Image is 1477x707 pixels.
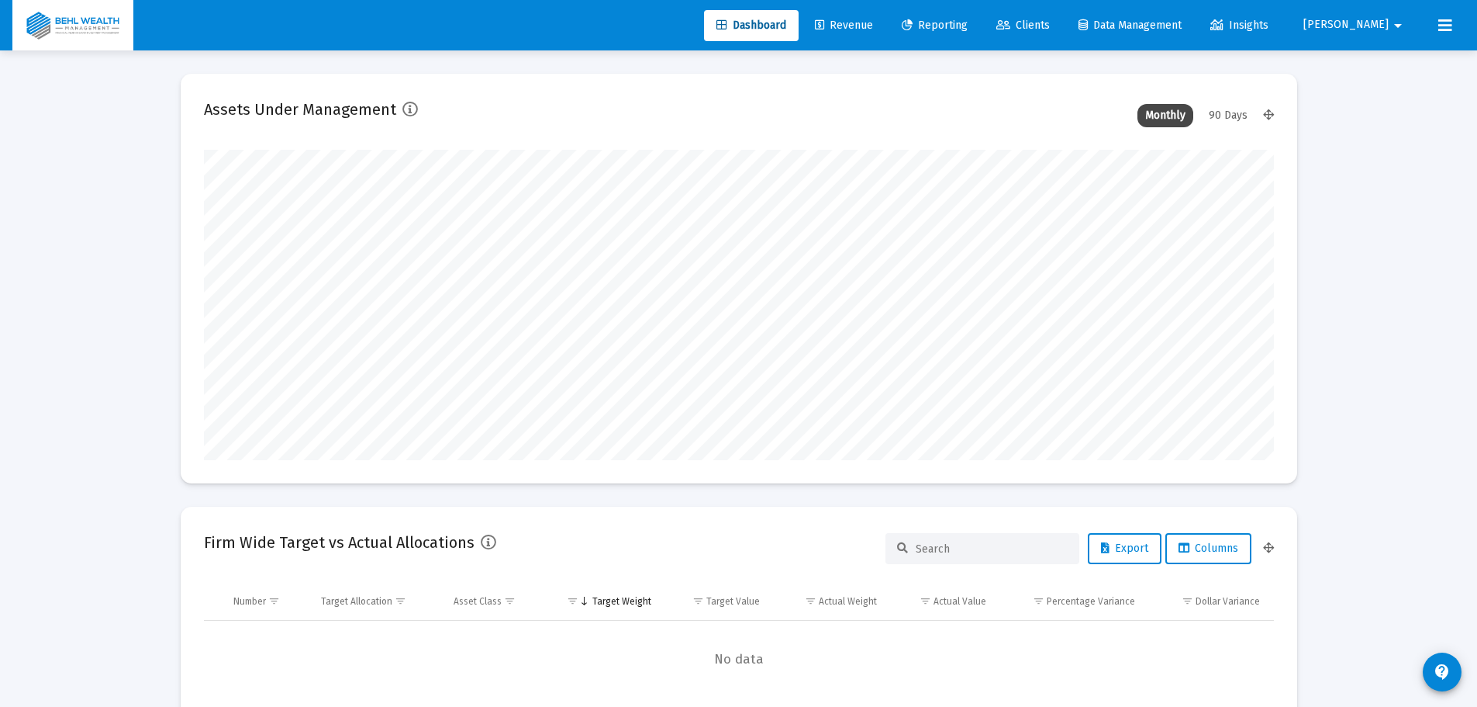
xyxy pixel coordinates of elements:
img: Dashboard [24,10,122,41]
span: Show filter options for column 'Target Value' [692,595,704,607]
div: Monthly [1137,104,1193,127]
span: Data Management [1078,19,1182,32]
div: Actual Weight [819,595,877,608]
div: Target Value [706,595,760,608]
td: Column Actual Weight [771,583,887,620]
span: Show filter options for column 'Actual Value' [920,595,931,607]
h2: Firm Wide Target vs Actual Allocations [204,530,475,555]
span: Show filter options for column 'Percentage Variance' [1033,595,1044,607]
div: Target Allocation [321,595,392,608]
td: Column Target Allocation [310,583,443,620]
span: Clients [996,19,1050,32]
a: Data Management [1066,10,1194,41]
span: Reporting [902,19,968,32]
a: Reporting [889,10,980,41]
td: Column Target Value [662,583,771,620]
span: No data [204,651,1274,668]
button: Export [1088,533,1161,564]
span: Show filter options for column 'Dollar Variance' [1182,595,1193,607]
td: Column Percentage Variance [997,583,1146,620]
span: Dashboard [716,19,786,32]
a: Insights [1198,10,1281,41]
td: Column Number [223,583,311,620]
span: [PERSON_NAME] [1303,19,1389,32]
td: Column Dollar Variance [1146,583,1273,620]
span: Show filter options for column 'Number' [268,595,280,607]
mat-icon: arrow_drop_down [1389,10,1407,41]
td: Column Target Weight [546,583,662,620]
span: Show filter options for column 'Target Allocation' [395,595,406,607]
div: 90 Days [1201,104,1255,127]
div: Percentage Variance [1047,595,1135,608]
div: Dollar Variance [1196,595,1260,608]
div: Data grid [204,583,1274,698]
div: Target Weight [592,595,651,608]
span: Show filter options for column 'Actual Weight' [805,595,816,607]
td: Column Actual Value [888,583,997,620]
button: [PERSON_NAME] [1285,9,1426,40]
span: Export [1101,542,1148,555]
span: Show filter options for column 'Asset Class' [504,595,516,607]
button: Columns [1165,533,1251,564]
a: Clients [984,10,1062,41]
mat-icon: contact_support [1433,663,1451,681]
td: Column Asset Class [443,583,546,620]
span: Revenue [815,19,873,32]
div: Number [233,595,266,608]
a: Revenue [802,10,885,41]
a: Dashboard [704,10,799,41]
input: Search [916,542,1068,556]
span: Insights [1210,19,1268,32]
span: Show filter options for column 'Target Weight' [567,595,578,607]
span: Columns [1178,542,1238,555]
h2: Assets Under Management [204,97,396,122]
div: Actual Value [933,595,986,608]
div: Asset Class [454,595,502,608]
